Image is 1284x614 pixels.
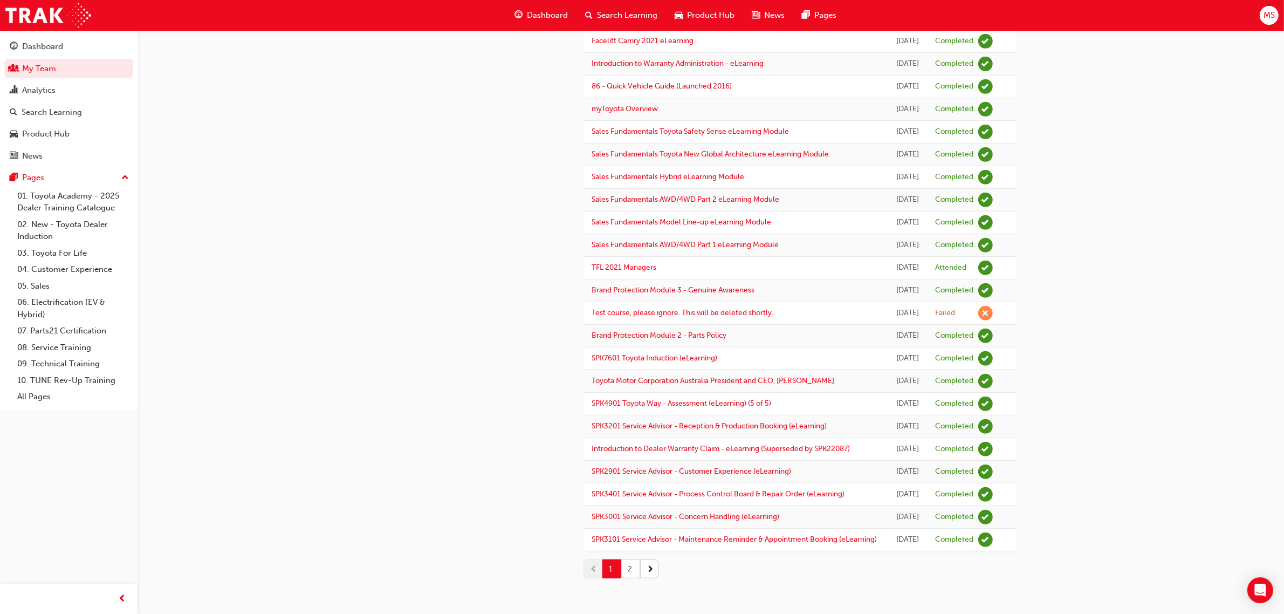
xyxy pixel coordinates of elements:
[936,217,974,228] div: Completed
[666,4,743,26] a: car-iconProduct Hub
[978,57,993,71] span: learningRecordVerb_COMPLETE-icon
[592,59,764,68] a: Introduction to Warranty Administration - eLearning
[802,9,810,22] span: pages-icon
[592,240,779,249] a: Sales Fundamentals AWD/4WD Part 1 eLearning Module
[814,9,836,22] span: Pages
[978,238,993,253] span: learningRecordVerb_COMPLETE-icon
[13,216,133,245] a: 02. New - Toyota Dealer Induction
[592,421,827,431] a: SPK3201 Service Advisor - Reception & Production Booking (eLearning)
[592,149,829,159] a: Sales Fundamentals Toyota New Global Architecture eLearning Module
[4,37,133,57] a: Dashboard
[675,9,683,22] span: car-icon
[978,193,993,207] span: learningRecordVerb_COMPLETE-icon
[592,195,779,204] a: Sales Fundamentals AWD/4WD Part 2 eLearning Module
[936,399,974,409] div: Completed
[527,9,568,22] span: Dashboard
[978,261,993,275] span: learningRecordVerb_ATTEND-icon
[4,168,133,188] button: Pages
[514,9,523,22] span: guage-icon
[592,399,771,408] a: SPK4901 Toyota Way - Assessment (eLearning) (5 of 5)
[978,442,993,456] span: learningRecordVerb_COMPLETE-icon
[13,188,133,216] a: 01. Toyota Academy - 2025 Dealer Training Catalogue
[10,86,18,95] span: chart-icon
[22,40,63,53] div: Dashboard
[10,64,18,74] span: people-icon
[936,308,956,318] div: Failed
[896,420,919,433] div: Wed Jan 15 2020 01:00:00 GMT+1100 (Australian Eastern Daylight Time)
[592,36,694,45] a: Facelift Camry 2021 eLearning
[592,376,834,385] a: Toyota Motor Corporation Australia President and CEO, [PERSON_NAME]
[978,170,993,185] span: learningRecordVerb_COMPLETE-icon
[602,560,621,578] button: 1
[592,535,877,544] a: SPK3101 Service Advisor - Maintenance Reminder & Appointment Booking (eLearning)
[13,294,133,323] a: 06. Electrification (EV & Hybrid)
[896,80,919,93] div: Mon Mar 07 2022 01:00:00 GMT+1100 (Australian Eastern Daylight Time)
[22,84,56,97] div: Analytics
[936,127,974,137] div: Completed
[590,563,598,575] span: prev-icon
[10,108,17,118] span: search-icon
[978,306,993,320] span: learningRecordVerb_FAIL-icon
[592,81,732,91] a: 86 - Quick Vehicle Guide (Launched 2016)
[936,195,974,205] div: Completed
[1247,577,1273,603] div: Open Intercom Messenger
[978,397,993,411] span: learningRecordVerb_COMPLETE-icon
[936,285,974,296] div: Completed
[4,35,133,168] button: DashboardMy TeamAnalyticsSearch LearningProduct HubNews
[592,285,754,295] a: Brand Protection Module 3 - Genuine Awareness
[896,330,919,342] div: Tue Nov 10 2020 01:00:00 GMT+1100 (Australian Eastern Daylight Time)
[896,148,919,161] div: Tue Aug 10 2021 00:00:00 GMT+1000 (Australian Eastern Standard Time)
[978,147,993,162] span: learningRecordVerb_COMPLETE-icon
[10,173,18,183] span: pages-icon
[4,80,133,100] a: Analytics
[978,283,993,298] span: learningRecordVerb_COMPLETE-icon
[978,419,993,434] span: learningRecordVerb_COMPLETE-icon
[936,149,974,160] div: Completed
[936,444,974,454] div: Completed
[10,129,18,139] span: car-icon
[936,535,974,545] div: Completed
[13,278,133,295] a: 05. Sales
[752,9,760,22] span: news-icon
[22,128,70,140] div: Product Hub
[936,353,974,364] div: Completed
[978,102,993,117] span: learningRecordVerb_COMPLETE-icon
[896,375,919,387] div: Tue Apr 14 2020 00:00:00 GMT+1000 (Australian Eastern Standard Time)
[936,376,974,386] div: Completed
[978,374,993,388] span: learningRecordVerb_COMPLETE-icon
[764,9,785,22] span: News
[22,106,82,119] div: Search Learning
[978,125,993,139] span: learningRecordVerb_COMPLETE-icon
[896,443,919,455] div: Wed Jan 15 2020 01:00:00 GMT+1100 (Australian Eastern Daylight Time)
[4,146,133,166] a: News
[121,171,129,185] span: up-icon
[592,217,771,227] a: Sales Fundamentals Model Line-up eLearning Module
[896,284,919,297] div: Tue Aug 03 2021 00:00:00 GMT+1000 (Australian Eastern Standard Time)
[10,152,18,161] span: news-icon
[640,560,659,578] button: next-icon
[1260,6,1279,25] button: MS
[896,534,919,546] div: Wed Jan 15 2020 01:00:00 GMT+1100 (Australian Eastern Daylight Time)
[592,512,779,521] a: SPK3001 Service Advisor - Concern Handling (eLearning)
[936,331,974,341] div: Completed
[647,563,654,575] span: next-icon
[896,216,919,229] div: Tue Aug 10 2021 00:00:00 GMT+1000 (Australian Eastern Standard Time)
[592,263,656,272] a: TFL 2021 Managers
[936,59,974,69] div: Completed
[978,510,993,524] span: learningRecordVerb_COMPLETE-icon
[896,352,919,365] div: Tue Jun 09 2020 22:34:57 GMT+1000 (Australian Eastern Standard Time)
[978,351,993,366] span: learningRecordVerb_COMPLETE-icon
[687,9,734,22] span: Product Hub
[978,79,993,94] span: learningRecordVerb_COMPLETE-icon
[936,36,974,46] div: Completed
[743,4,793,26] a: news-iconNews
[13,323,133,339] a: 07. Parts21 Certification
[936,489,974,500] div: Completed
[936,512,974,522] div: Completed
[4,59,133,79] a: My Team
[5,3,91,28] img: Trak
[592,127,789,136] a: Sales Fundamentals Toyota Safety Sense eLearning Module
[4,124,133,144] a: Product Hub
